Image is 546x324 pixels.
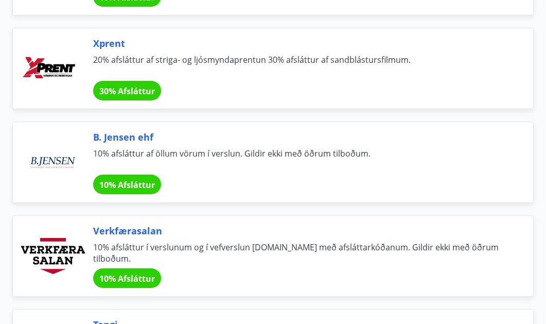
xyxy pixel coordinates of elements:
[93,130,508,144] span: B. Jensen ehf
[99,273,155,284] span: 10% Afsláttur
[93,242,508,264] span: 10% afsláttur í verslunum og í vefverslun [DOMAIN_NAME] með afsláttarkóðanum. Gildir ekki með öðr...
[99,179,155,191] span: 10% Afsláttur
[93,37,508,50] span: Xprent
[99,86,155,97] span: 30% Afsláttur
[93,148,508,170] span: 10% afsláttur af öllum vörum í verslun. Gildir ekki með öðrum tilboðum.
[93,224,508,237] span: Verkfærasalan
[93,54,508,77] span: 20% afsláttur af striga- og ljósmyndaprentun 30% afsláttur af sandblástursfilmum.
